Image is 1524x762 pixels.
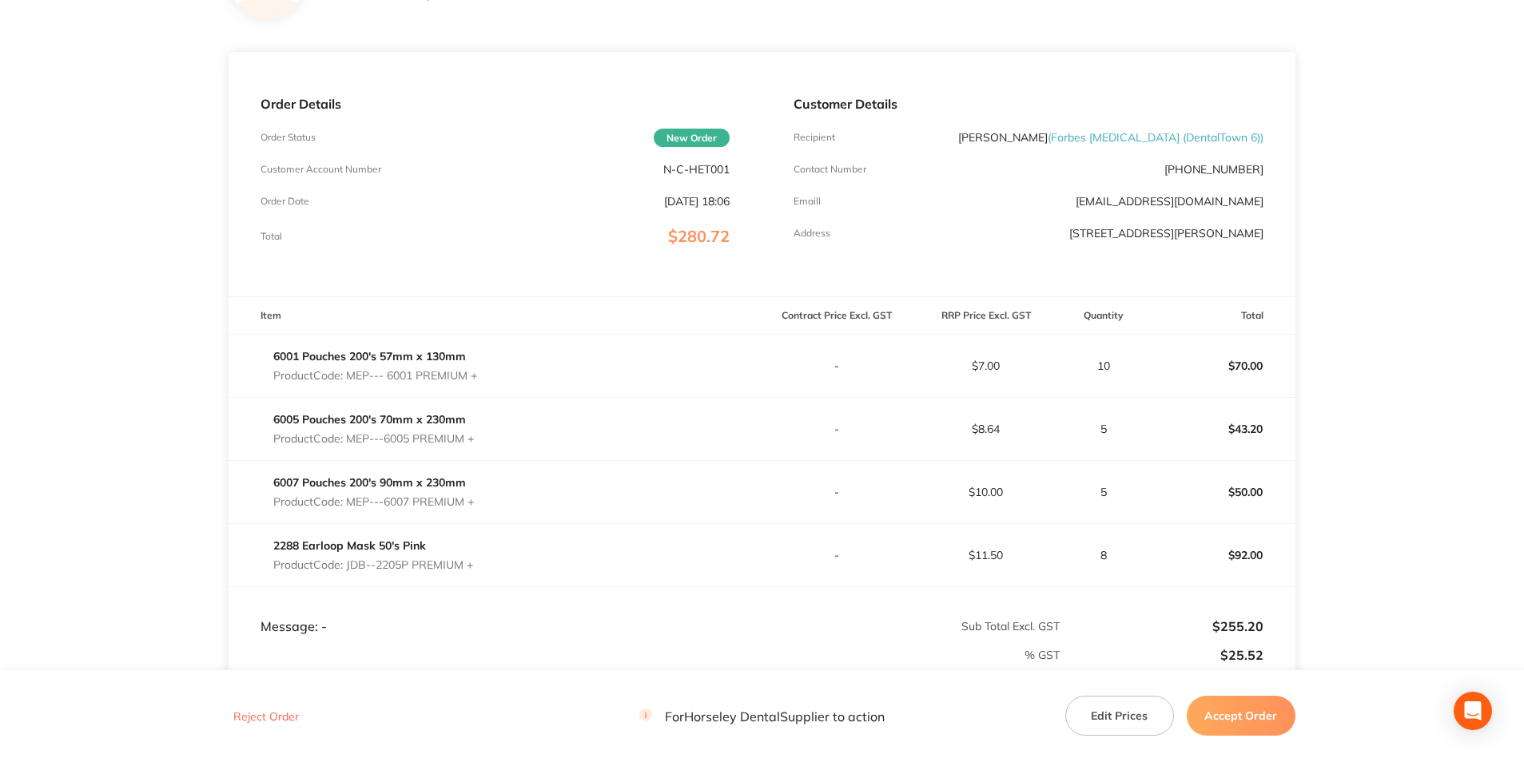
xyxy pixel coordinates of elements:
p: 10 [1061,359,1145,372]
span: ( Forbes [MEDICAL_DATA] (DentalTown 6) ) [1048,130,1263,145]
p: $7.00 [912,359,1060,372]
p: Address [794,228,830,239]
p: - [762,423,910,435]
div: Open Intercom Messenger [1454,692,1492,730]
p: % GST [229,649,1060,661]
span: New Order [654,129,730,147]
p: Order Details [261,97,730,111]
p: Customer Account Number [261,164,381,175]
p: [PERSON_NAME] [958,131,1263,144]
th: Quantity [1060,297,1146,335]
p: $70.00 [1147,347,1295,385]
p: Order Date [261,196,309,207]
p: - [762,486,910,498]
p: $43.20 [1147,410,1295,448]
th: Total [1146,297,1295,335]
p: $25.52 [1061,648,1263,662]
td: Message: - [229,587,762,635]
p: For Horseley Dental Supplier to action [639,708,885,724]
th: Item [229,297,762,335]
p: [DATE] 18:06 [664,195,730,208]
p: - [762,359,910,372]
button: Reject Order [229,709,304,724]
p: Product Code: MEP---6005 PREMIUM + [273,432,474,445]
p: Customer Details [794,97,1263,111]
p: - [762,549,910,562]
span: $280.72 [668,226,730,246]
a: 6007 Pouches 200's 90mm x 230mm [273,475,466,490]
p: [STREET_ADDRESS][PERSON_NAME] [1069,227,1263,240]
button: Accept Order [1187,696,1295,736]
p: Order Status [261,132,316,143]
p: Product Code: MEP---6007 PREMIUM + [273,495,474,508]
p: $92.00 [1147,536,1295,574]
p: Product Code: MEP--- 6001 PREMIUM + [273,369,477,382]
th: Contract Price Excl. GST [762,297,911,335]
a: 6001 Pouches 200's 57mm x 130mm [273,349,466,363]
p: $50.00 [1147,473,1295,511]
p: $255.20 [1061,619,1263,633]
p: Sub Total Excl. GST [762,620,1060,633]
button: Edit Prices [1065,696,1174,736]
p: Emaill [794,196,821,207]
p: $8.64 [912,423,1060,435]
p: $10.00 [912,486,1060,498]
p: Product Code: JDB--2205P PREMIUM + [273,558,473,571]
p: [PHONE_NUMBER] [1164,163,1263,176]
p: Total [261,231,282,242]
p: 5 [1061,486,1145,498]
p: 8 [1061,549,1145,562]
p: 5 [1061,423,1145,435]
th: RRP Price Excl. GST [911,297,1060,335]
a: 2288 Earloop Mask 50's Pink [273,538,426,553]
p: Contact Number [794,164,866,175]
p: Recipient [794,132,835,143]
p: N-C-HET001 [663,163,730,176]
a: 6005 Pouches 200's 70mm x 230mm [273,412,466,427]
p: $11.50 [912,549,1060,562]
a: [EMAIL_ADDRESS][DOMAIN_NAME] [1076,194,1263,208]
